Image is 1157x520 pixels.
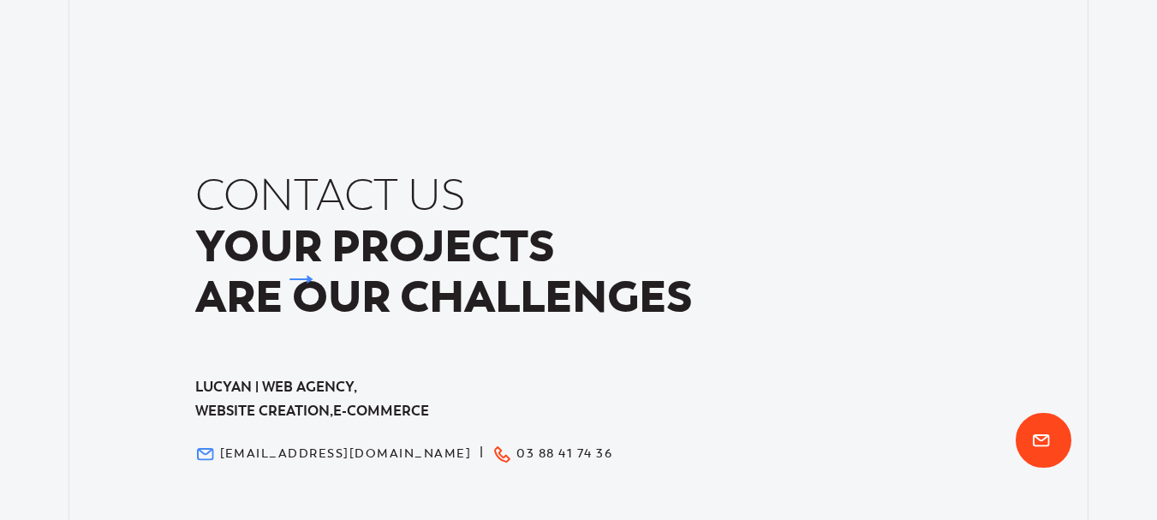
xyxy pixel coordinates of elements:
font: 03 88 41 74 36 [516,446,612,461]
font: [EMAIL_ADDRESS][DOMAIN_NAME] [220,446,472,461]
font: Contact Us [195,170,465,222]
font: | [480,444,483,461]
font: LUCYAN | WEB AGENCY, [195,378,357,396]
font: WEBSITE CREATION, [195,402,333,420]
font: E-COMMERCE [333,402,429,420]
a: 03 88 41 74 36 [492,443,612,464]
font: Your projects [195,218,555,276]
a: [EMAIL_ADDRESS][DOMAIN_NAME] [195,443,472,464]
font: are our challenges [195,268,693,326]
